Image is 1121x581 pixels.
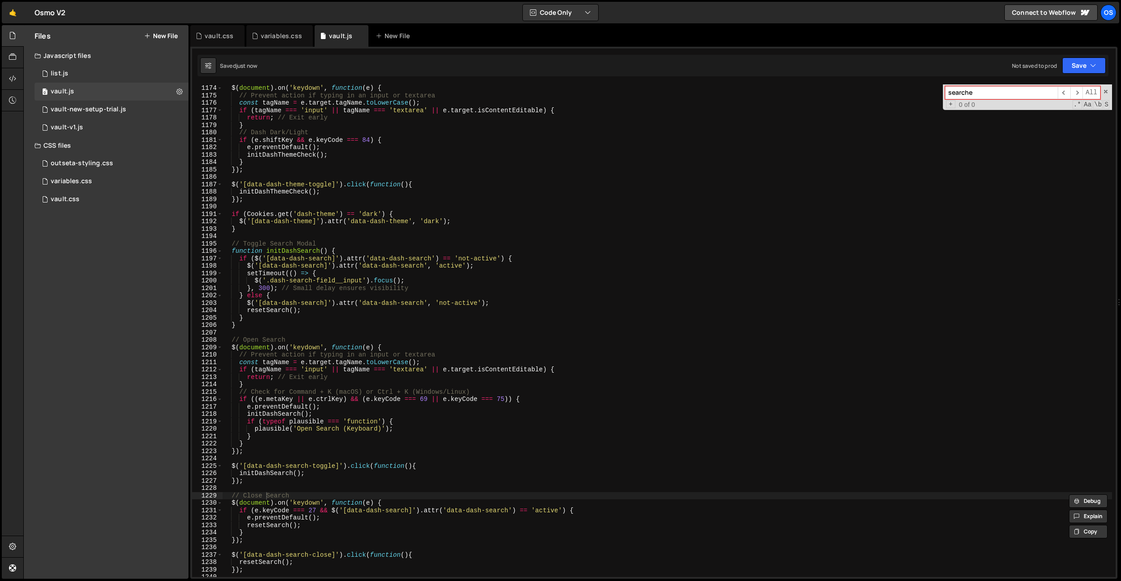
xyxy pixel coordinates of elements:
div: 1215 [192,388,223,396]
div: Osmo V2 [35,7,66,18]
div: just now [236,62,257,70]
div: 1195 [192,240,223,248]
div: 1194 [192,233,223,240]
div: vault-new-setup-trial.js [51,106,126,114]
div: 1187 [192,181,223,189]
span: RegExp Search [1073,100,1082,109]
div: 16596/45151.js [35,65,188,83]
div: 1238 [192,559,223,566]
div: 1210 [192,351,223,359]
div: 1233 [192,522,223,529]
span: ​ [1058,86,1070,99]
div: 1174 [192,84,223,92]
div: 1183 [192,151,223,159]
div: 1182 [192,144,223,151]
div: 1190 [192,203,223,211]
span: Whole Word Search [1093,100,1103,109]
span: ​ [1070,86,1083,99]
div: 1213 [192,374,223,381]
div: 1197 [192,255,223,263]
div: 1198 [192,262,223,270]
div: 1199 [192,270,223,277]
button: Save [1062,57,1106,74]
div: 1218 [192,410,223,418]
div: 1226 [192,470,223,477]
div: Not saved to prod [1012,62,1057,70]
div: 1221 [192,433,223,440]
div: 16596/45132.js [35,119,188,136]
div: 1211 [192,359,223,366]
div: 1229 [192,492,223,500]
div: 1219 [192,418,223,426]
div: 1184 [192,158,223,166]
div: 1177 [192,107,223,114]
div: New File [376,31,413,40]
div: variables.css [261,31,302,40]
button: New File [144,32,178,40]
div: variables.css [51,177,92,185]
div: 1178 [192,114,223,122]
a: Os [1100,4,1117,21]
button: Code Only [523,4,598,21]
div: 16596/45133.js [35,83,188,101]
div: vault.js [329,31,352,40]
div: 1225 [192,462,223,470]
div: 1201 [192,285,223,292]
div: 1232 [192,514,223,522]
div: 1176 [192,99,223,107]
div: 1212 [192,366,223,374]
div: 1230 [192,499,223,507]
span: Search In Selection [1103,100,1109,109]
div: 1196 [192,247,223,255]
div: 1220 [192,425,223,433]
span: 0 of 0 [955,101,979,109]
div: 1180 [192,129,223,136]
h2: Files [35,31,51,41]
div: 1185 [192,166,223,174]
div: 1228 [192,484,223,492]
a: Connect to Webflow [1004,4,1098,21]
div: vault.js [51,88,74,96]
div: 1222 [192,440,223,448]
div: 1224 [192,455,223,462]
div: 1200 [192,277,223,285]
a: 🤙 [2,2,24,23]
div: 1193 [192,225,223,233]
button: Debug [1069,494,1108,508]
div: 16596/45153.css [35,190,188,208]
div: 1214 [192,381,223,388]
div: 1203 [192,299,223,307]
div: 1191 [192,211,223,218]
div: 1186 [192,173,223,181]
input: Search for [945,86,1058,99]
span: CaseSensitive Search [1083,100,1092,109]
div: CSS files [24,136,188,154]
div: 1239 [192,566,223,574]
button: Copy [1069,525,1108,538]
span: Toggle Replace mode [946,100,955,109]
div: vault-v1.js [51,123,83,132]
div: 1223 [192,448,223,455]
div: vault.css [205,31,233,40]
div: 1231 [192,507,223,515]
div: 1217 [192,403,223,411]
div: 1202 [192,292,223,299]
div: 1205 [192,314,223,322]
div: 1236 [192,544,223,551]
div: 1189 [192,196,223,203]
div: 1234 [192,529,223,537]
div: 16596/45152.js [35,101,188,119]
div: Saved [220,62,257,70]
div: 1204 [192,307,223,314]
span: 0 [42,89,48,96]
div: 16596/45154.css [35,172,188,190]
div: 1216 [192,396,223,403]
div: 1206 [192,321,223,329]
span: Alt-Enter [1082,86,1100,99]
div: 1208 [192,336,223,344]
div: 1227 [192,477,223,485]
div: 16596/45156.css [35,154,188,172]
div: 1235 [192,537,223,544]
button: Explain [1069,510,1108,523]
